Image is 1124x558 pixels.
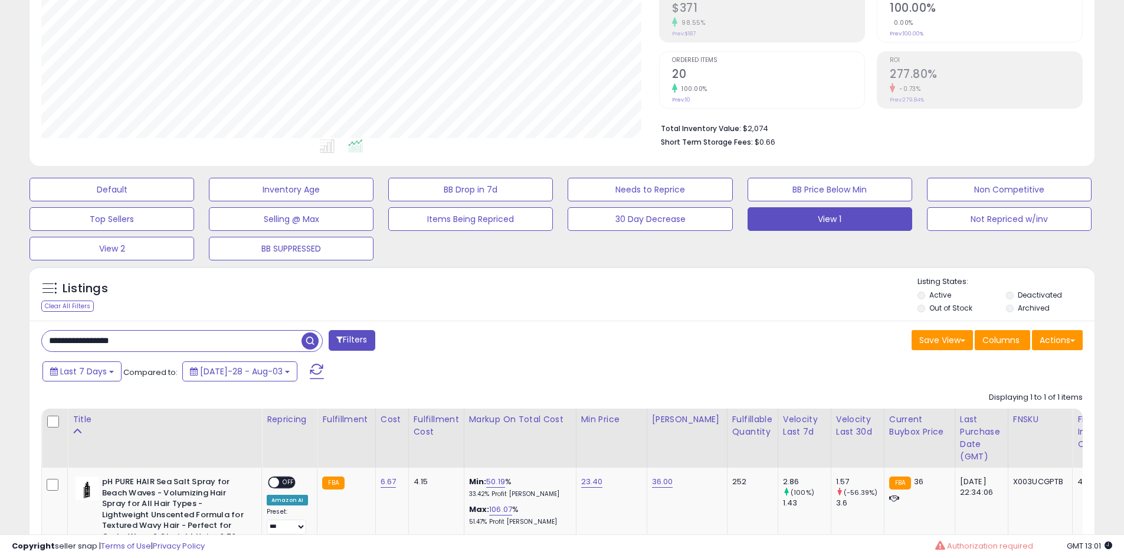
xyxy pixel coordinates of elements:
[486,476,505,488] a: 50.19
[322,413,370,426] div: Fulfillment
[677,84,707,93] small: 100.00%
[890,67,1082,83] h2: 277.80%
[102,477,245,556] b: pH PURE HAIR Sea Salt Spray for Beach Waves - Volumizing Hair Spray for All Hair Types - Lightwei...
[469,477,567,498] div: %
[912,330,973,350] button: Save View
[1013,477,1064,487] div: X003UCGPTB
[677,18,705,27] small: 98.55%
[672,30,696,37] small: Prev: $187
[917,276,1094,288] p: Listing States:
[12,541,205,552] div: seller snap | |
[889,477,911,490] small: FBA
[414,477,455,487] div: 4.15
[153,540,205,552] a: Privacy Policy
[267,413,312,426] div: Repricing
[975,330,1030,350] button: Columns
[783,413,826,438] div: Velocity Last 7d
[836,477,884,487] div: 1.57
[267,508,308,534] div: Preset:
[469,476,487,487] b: Min:
[182,361,297,381] button: [DATE]-28 - Aug-03
[73,413,257,426] div: Title
[783,498,831,508] div: 1.43
[927,178,1092,201] button: Non Competitive
[661,120,1074,135] li: $2,074
[30,178,194,201] button: Default
[329,330,375,351] button: Filters
[748,207,912,231] button: View 1
[791,488,814,497] small: (100%)
[42,361,122,381] button: Last 7 Days
[76,477,99,500] img: 211lOPtSMBL._SL40_.jpg
[1018,290,1062,300] label: Deactivated
[982,334,1020,346] span: Columns
[836,413,879,438] div: Velocity Last 30d
[890,1,1082,17] h2: 100.00%
[1013,413,1068,426] div: FNSKU
[889,413,950,438] div: Current Buybox Price
[929,290,951,300] label: Active
[960,477,999,498] div: [DATE] 22:34:06
[464,409,576,468] th: The percentage added to the cost of goods (COGS) that forms the calculator for Min & Max prices.
[844,488,877,497] small: (-56.39%)
[101,540,151,552] a: Terms of Use
[209,207,373,231] button: Selling @ Max
[895,84,920,93] small: -0.73%
[1067,540,1112,552] span: 2025-08-11 13:01 GMT
[63,280,108,297] h5: Listings
[489,504,512,515] a: 106.07
[568,207,732,231] button: 30 Day Decrease
[755,136,775,148] span: $0.66
[652,413,722,426] div: [PERSON_NAME]
[381,476,396,488] a: 6.67
[890,96,924,103] small: Prev: 279.84%
[890,30,923,37] small: Prev: 100.00%
[1077,413,1113,451] div: FBA inbound Qty
[929,303,972,313] label: Out of Stock
[279,478,298,488] span: OFF
[960,413,1003,463] div: Last Purchase Date (GMT)
[30,237,194,260] button: View 2
[927,207,1092,231] button: Not Repriced w/inv
[890,18,913,27] small: 0.00%
[60,366,107,377] span: Last 7 Days
[388,207,553,231] button: Items Being Repriced
[989,392,1083,403] div: Displaying 1 to 1 of 1 items
[1032,330,1083,350] button: Actions
[209,237,373,260] button: BB SUPPRESSED
[672,96,690,103] small: Prev: 10
[381,413,404,426] div: Cost
[123,367,178,378] span: Compared to:
[732,477,769,487] div: 252
[200,366,283,377] span: [DATE]-28 - Aug-03
[469,504,490,515] b: Max:
[661,123,741,133] b: Total Inventory Value:
[581,413,642,426] div: Min Price
[41,301,94,312] div: Clear All Filters
[30,207,194,231] button: Top Sellers
[581,476,603,488] a: 23.40
[890,57,1082,64] span: ROI
[469,490,567,498] p: 33.42% Profit [PERSON_NAME]
[12,540,55,552] strong: Copyright
[672,67,864,83] h2: 20
[469,504,567,526] div: %
[267,495,308,505] div: Amazon AI
[748,178,912,201] button: BB Price Below Min
[469,518,567,526] p: 51.47% Profit [PERSON_NAME]
[836,498,884,508] div: 3.6
[661,137,753,147] b: Short Term Storage Fees:
[1077,477,1109,487] div: 48
[388,178,553,201] button: BB Drop in 7d
[732,413,773,438] div: Fulfillable Quantity
[672,1,864,17] h2: $371
[914,476,923,487] span: 36
[652,476,673,488] a: 36.00
[1018,303,1050,313] label: Archived
[469,413,571,426] div: Markup on Total Cost
[414,413,459,438] div: Fulfillment Cost
[568,178,732,201] button: Needs to Reprice
[209,178,373,201] button: Inventory Age
[783,477,831,487] div: 2.86
[672,57,864,64] span: Ordered Items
